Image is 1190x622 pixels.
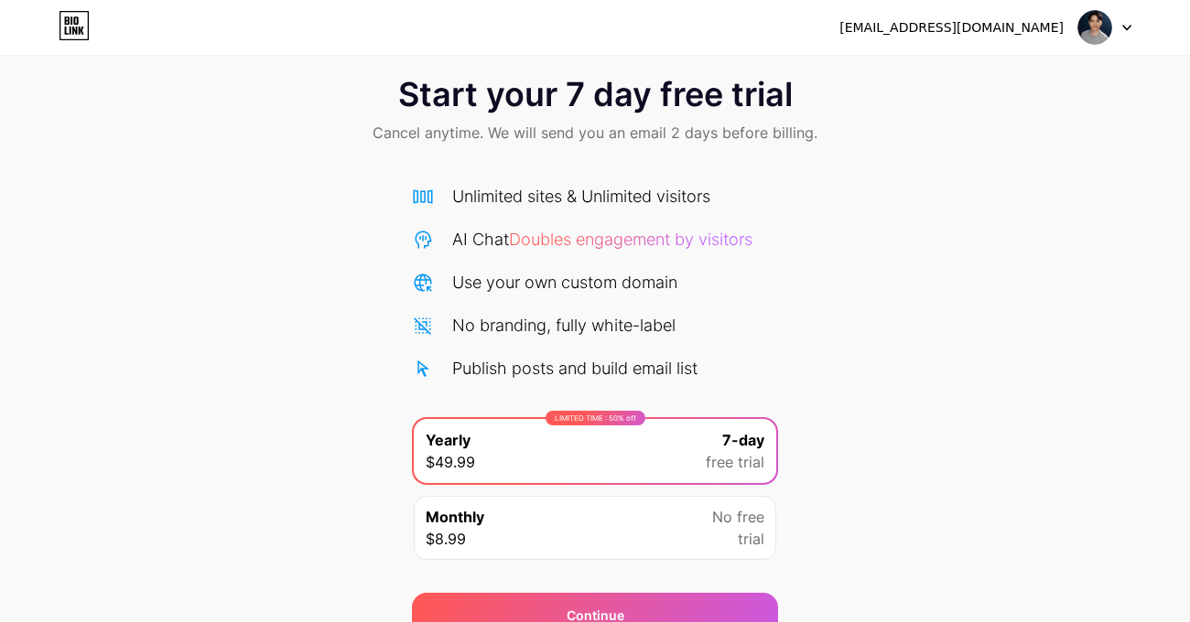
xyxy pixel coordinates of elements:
[426,506,484,528] span: Monthly
[546,411,645,425] div: LIMITED TIME : 50% off
[398,76,793,113] span: Start your 7 day free trial
[839,18,1064,38] div: [EMAIL_ADDRESS][DOMAIN_NAME]
[426,528,466,550] span: $8.99
[452,313,676,338] div: No branding, fully white-label
[738,528,764,550] span: trial
[452,227,752,252] div: AI Chat
[722,429,764,451] span: 7-day
[509,230,752,249] span: Doubles engagement by visitors
[712,506,764,528] span: No free
[706,451,764,473] span: free trial
[452,356,698,381] div: Publish posts and build email list
[373,122,817,144] span: Cancel anytime. We will send you an email 2 days before billing.
[452,270,677,295] div: Use your own custom domain
[1077,10,1112,45] img: 55phm4tp
[452,184,710,209] div: Unlimited sites & Unlimited visitors
[426,429,471,451] span: Yearly
[426,451,475,473] span: $49.99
